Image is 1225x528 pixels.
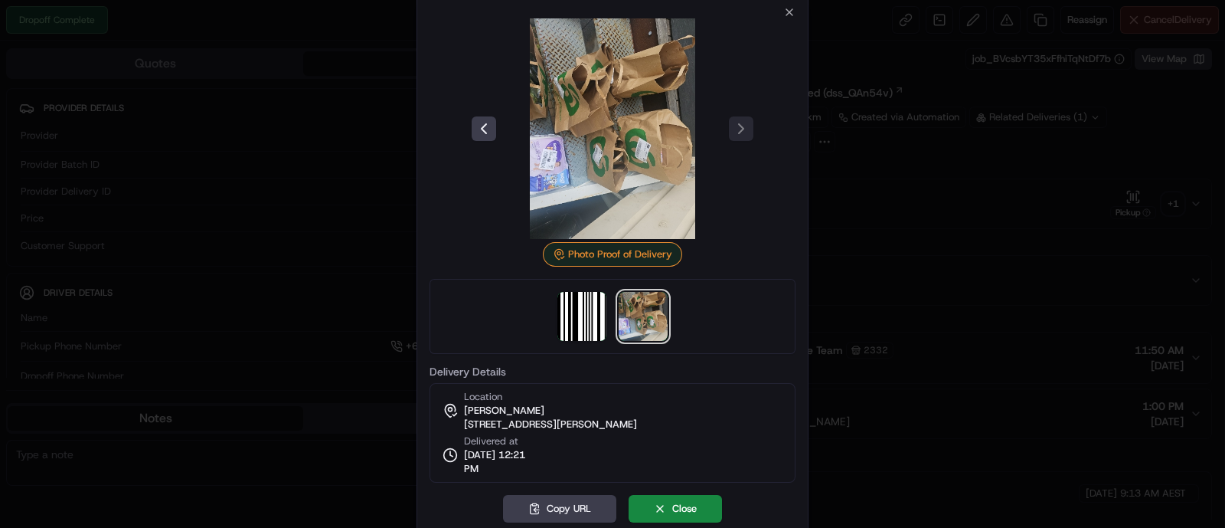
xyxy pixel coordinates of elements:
img: barcode_scan_on_pickup image [557,292,606,341]
span: [PERSON_NAME] [464,404,544,418]
span: Delivered at [464,435,534,448]
img: photo_proof_of_delivery image [619,292,668,341]
div: Photo Proof of Delivery [543,242,682,267]
span: [STREET_ADDRESS][PERSON_NAME] [464,418,637,431]
span: [DATE] 12:21 PM [464,448,534,476]
label: Delivery Details [430,366,795,377]
button: Close [629,495,722,523]
button: Copy URL [503,495,616,523]
span: Location [464,390,502,404]
img: photo_proof_of_delivery image [502,18,723,239]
